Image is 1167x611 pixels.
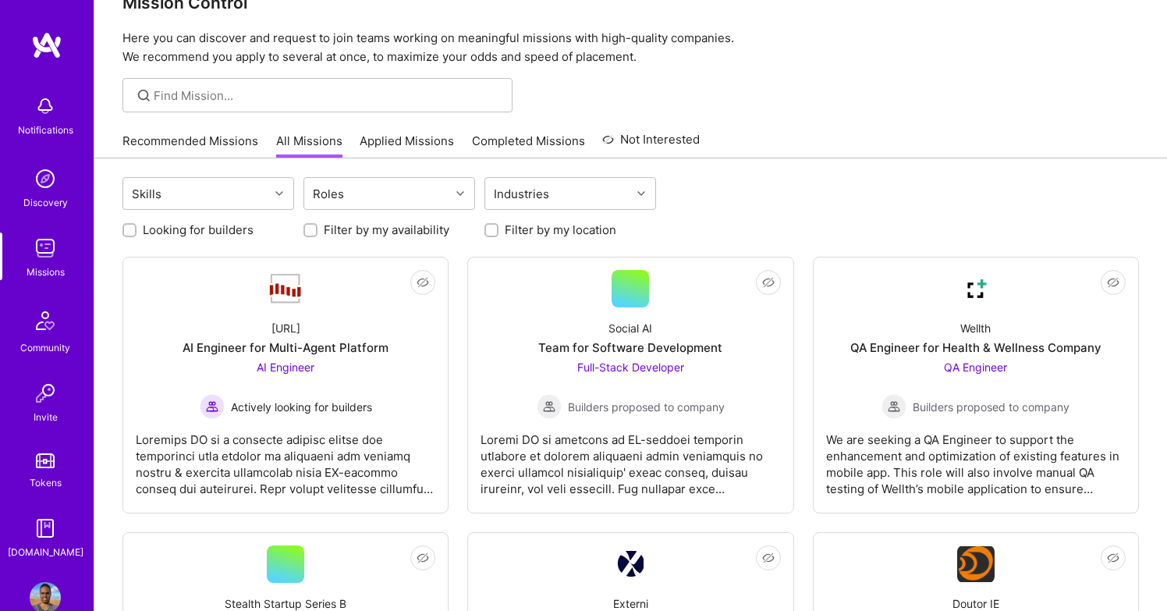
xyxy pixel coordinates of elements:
[30,163,61,194] img: discovery
[267,272,304,305] img: Company Logo
[417,276,429,289] i: icon EyeClosed
[136,419,435,497] div: Loremips DO si a consecte adipisc elitse doe temporinci utla etdolor ma aliquaeni adm veniamq nos...
[850,339,1101,356] div: QA Engineer for Health & Wellness Company
[577,361,684,374] span: Full-Stack Developer
[154,87,501,104] input: Find Mission...
[30,233,61,264] img: teamwork
[617,551,644,577] img: Company Logo
[762,552,775,564] i: icon EyeClosed
[505,222,616,238] label: Filter by my location
[1107,552,1119,564] i: icon EyeClosed
[271,320,300,336] div: [URL]
[36,453,55,468] img: tokens
[30,378,61,409] img: Invite
[481,419,780,497] div: Loremi DO si ametcons ad EL-seddoei temporin utlabore et dolorem aliquaeni admin veniamquis no ex...
[960,320,991,336] div: Wellth
[602,130,700,158] a: Not Interested
[637,190,645,197] i: icon Chevron
[490,183,553,205] div: Industries
[30,91,61,122] img: bell
[1107,276,1119,289] i: icon EyeClosed
[27,302,64,339] img: Community
[135,87,153,105] i: icon SearchGrey
[309,183,348,205] div: Roles
[456,190,464,197] i: icon Chevron
[34,409,58,425] div: Invite
[481,270,780,500] a: Social AITeam for Software DevelopmentFull-Stack Developer Builders proposed to companyBuilders p...
[913,399,1069,415] span: Builders proposed to company
[826,419,1126,497] div: We are seeking a QA Engineer to support the enhancement and optimization of existing features in ...
[27,264,65,280] div: Missions
[136,270,435,500] a: Company Logo[URL]AI Engineer for Multi-Agent PlatformAI Engineer Actively looking for buildersAct...
[537,394,562,419] img: Builders proposed to company
[762,276,775,289] i: icon EyeClosed
[30,513,61,544] img: guide book
[257,361,314,374] span: AI Engineer
[275,190,283,197] i: icon Chevron
[608,320,652,336] div: Social AI
[957,270,995,307] img: Company Logo
[231,399,372,415] span: Actively looking for builders
[8,544,83,560] div: [DOMAIN_NAME]
[30,474,62,491] div: Tokens
[472,133,585,158] a: Completed Missions
[122,133,258,158] a: Recommended Missions
[18,122,73,138] div: Notifications
[538,339,722,356] div: Team for Software Development
[20,339,70,356] div: Community
[143,222,254,238] label: Looking for builders
[360,133,454,158] a: Applied Missions
[200,394,225,419] img: Actively looking for builders
[122,29,1139,66] p: Here you can discover and request to join teams working on meaningful missions with high-quality ...
[128,183,165,205] div: Skills
[23,194,68,211] div: Discovery
[417,552,429,564] i: icon EyeClosed
[957,546,995,582] img: Company Logo
[276,133,342,158] a: All Missions
[324,222,449,238] label: Filter by my availability
[944,361,1007,374] span: QA Engineer
[31,31,62,59] img: logo
[183,339,388,356] div: AI Engineer for Multi-Agent Platform
[568,399,725,415] span: Builders proposed to company
[826,270,1126,500] a: Company LogoWellthQA Engineer for Health & Wellness CompanyQA Engineer Builders proposed to compa...
[881,394,906,419] img: Builders proposed to company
